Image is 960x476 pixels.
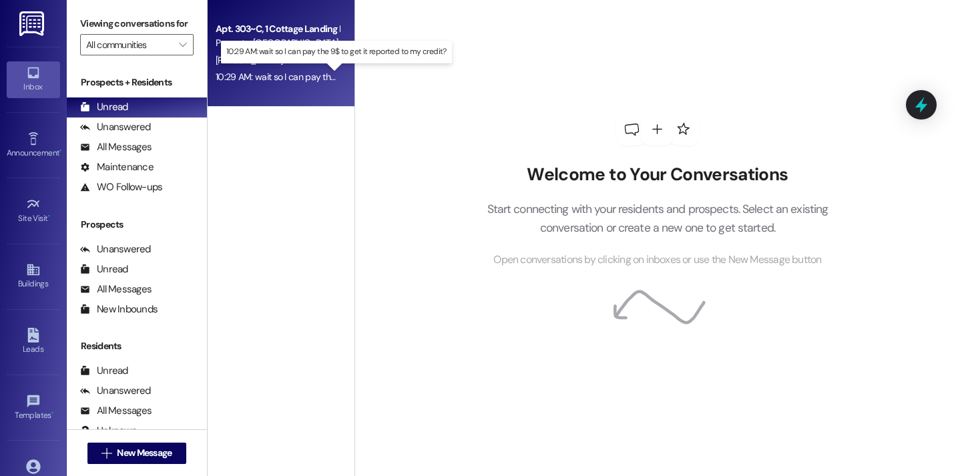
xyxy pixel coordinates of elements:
[80,282,152,296] div: All Messages
[59,146,61,156] span: •
[80,160,154,174] div: Maintenance
[179,39,186,50] i: 
[7,324,60,360] a: Leads
[80,302,158,316] div: New Inbounds
[80,424,137,438] div: Unknown
[19,11,47,36] img: ResiDesk Logo
[117,446,172,460] span: New Message
[7,390,60,426] a: Templates •
[87,443,186,464] button: New Message
[80,100,128,114] div: Unread
[216,36,339,50] div: Property: [GEOGRAPHIC_DATA] [GEOGRAPHIC_DATA]
[80,364,128,378] div: Unread
[467,164,849,186] h2: Welcome to Your Conversations
[467,200,849,238] p: Start connecting with your residents and prospects. Select an existing conversation or create a n...
[80,242,151,256] div: Unanswered
[80,13,194,34] label: Viewing conversations for
[67,339,207,353] div: Residents
[48,212,50,221] span: •
[86,34,172,55] input: All communities
[80,384,151,398] div: Unanswered
[493,252,821,268] span: Open conversations by clicking on inboxes or use the New Message button
[80,262,128,276] div: Unread
[51,409,53,418] span: •
[216,71,469,83] div: 10:29 AM: wait so I can pay the 9$ to get it reported to my credit?
[101,448,111,459] i: 
[80,404,152,418] div: All Messages
[7,258,60,294] a: Buildings
[80,180,162,194] div: WO Follow-ups
[226,46,447,57] p: 10:29 AM: wait so I can pay the 9$ to get it reported to my credit?
[80,140,152,154] div: All Messages
[7,61,60,97] a: Inbox
[216,54,282,66] span: [PERSON_NAME]
[67,218,207,232] div: Prospects
[80,120,151,134] div: Unanswered
[7,193,60,229] a: Site Visit •
[216,22,339,36] div: Apt. 303~C, 1 Cottage Landing Properties LLC
[67,75,207,89] div: Prospects + Residents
